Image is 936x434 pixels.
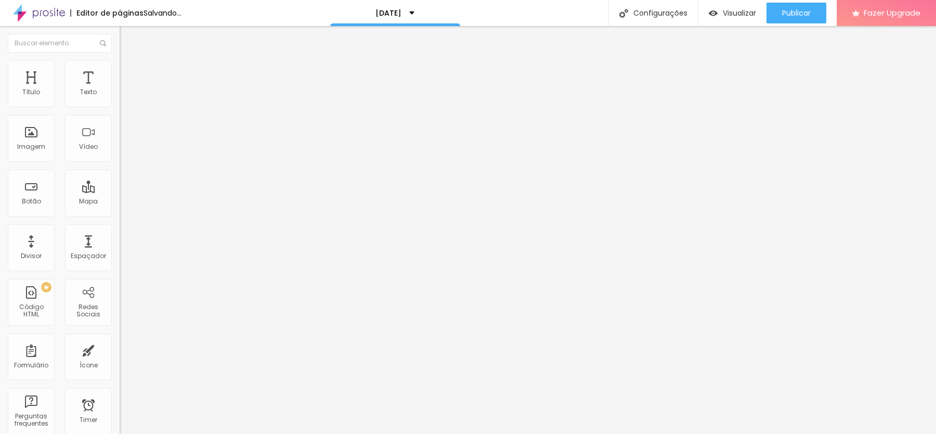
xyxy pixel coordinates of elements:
[21,252,42,260] div: Divisor
[71,252,106,260] div: Espaçador
[79,143,98,150] div: Vídeo
[375,9,401,17] p: [DATE]
[10,413,51,428] div: Perguntas frequentes
[698,3,766,23] button: Visualizar
[144,9,181,17] div: Salvando...
[80,88,97,96] div: Texto
[709,9,718,18] img: view-1.svg
[68,303,109,318] div: Redes Sociais
[22,198,41,205] div: Botão
[17,143,45,150] div: Imagem
[619,9,628,18] img: Icone
[80,416,97,424] div: Timer
[14,362,48,369] div: Formulário
[864,8,920,17] span: Fazer Upgrade
[8,34,112,53] input: Buscar elemento
[100,40,106,46] img: Icone
[79,198,98,205] div: Mapa
[70,9,144,17] div: Editor de páginas
[782,9,811,17] span: Publicar
[80,362,98,369] div: Ícone
[766,3,826,23] button: Publicar
[10,303,51,318] div: Código HTML
[22,88,40,96] div: Título
[723,9,756,17] span: Visualizar
[120,26,936,434] iframe: Editor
